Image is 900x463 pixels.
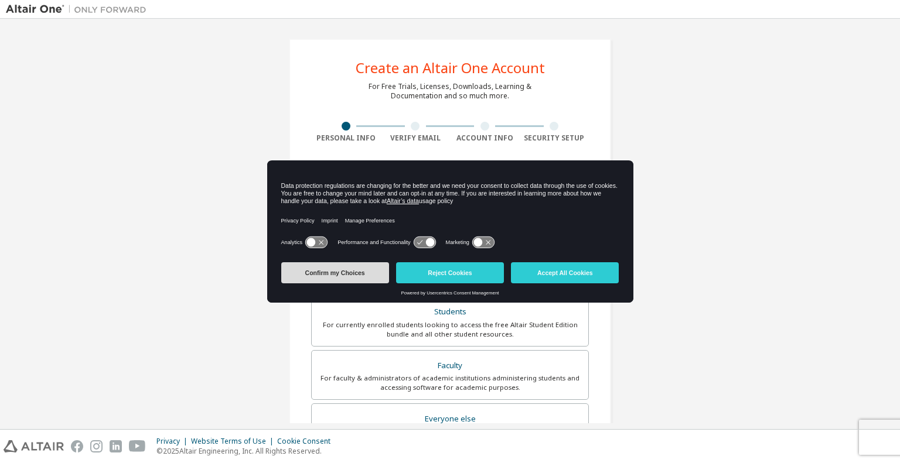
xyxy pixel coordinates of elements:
div: For faculty & administrators of academic institutions administering students and accessing softwa... [319,373,581,392]
div: Website Terms of Use [191,437,277,446]
img: facebook.svg [71,440,83,452]
div: Account Info [450,133,520,143]
img: Altair One [6,4,152,15]
div: For currently enrolled students looking to access the free Altair Student Edition bundle and all ... [319,320,581,339]
div: For Free Trials, Licenses, Downloads, Learning & Documentation and so much more. [369,82,531,101]
div: Faculty [319,358,581,374]
div: Students [319,304,581,320]
div: Privacy [156,437,191,446]
div: Personal Info [311,133,381,143]
div: Create an Altair One Account [356,61,545,75]
img: linkedin.svg [110,440,122,452]
div: Everyone else [319,411,581,427]
img: instagram.svg [90,440,103,452]
p: © 2025 Altair Engineering, Inc. All Rights Reserved. [156,446,337,456]
div: Verify Email [381,133,451,143]
img: altair_logo.svg [4,440,64,452]
div: Security Setup [520,133,589,143]
img: youtube.svg [129,440,146,452]
div: Cookie Consent [277,437,337,446]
